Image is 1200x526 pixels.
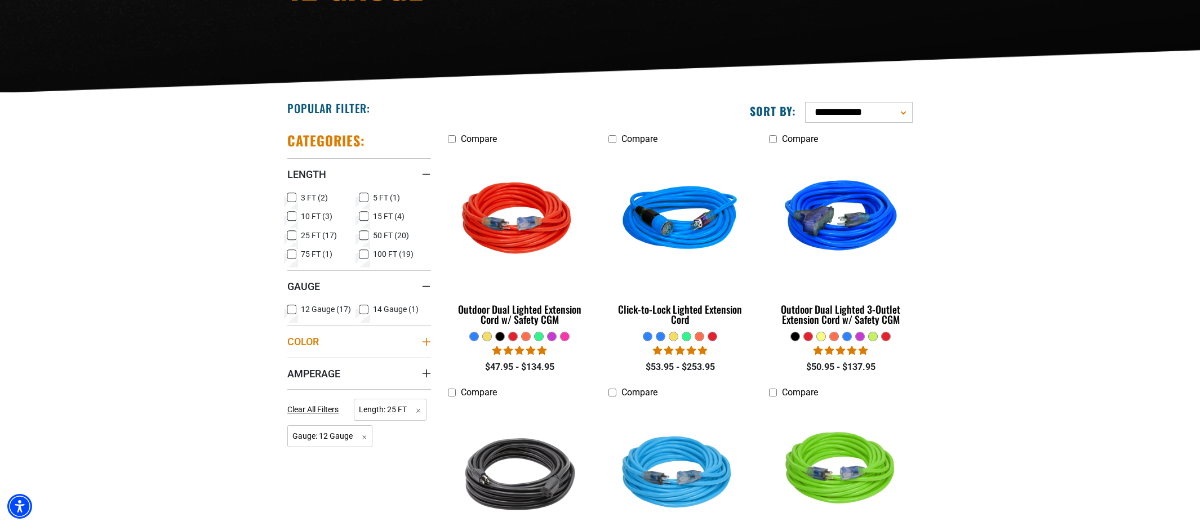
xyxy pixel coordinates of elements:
[301,194,328,202] span: 3 FT (2)
[287,430,372,441] a: Gauge: 12 Gauge
[461,133,497,144] span: Compare
[301,305,351,313] span: 12 Gauge (17)
[750,104,796,118] label: Sort by:
[448,150,592,331] a: Red Outdoor Dual Lighted Extension Cord w/ Safety CGM
[287,367,340,380] span: Amperage
[448,304,592,324] div: Outdoor Dual Lighted Extension Cord w/ Safety CGM
[373,250,414,258] span: 100 FT (19)
[608,360,752,374] div: $53.95 - $253.95
[608,150,752,331] a: blue Click-to-Lock Lighted Extension Cord
[782,387,818,398] span: Compare
[287,404,343,416] a: Clear All Filters
[608,304,752,324] div: Click-to-Lock Lighted Extension Cord
[782,133,818,144] span: Compare
[373,194,400,202] span: 5 FT (1)
[301,231,337,239] span: 25 FT (17)
[621,387,657,398] span: Compare
[354,399,426,421] span: Length: 25 FT
[449,155,591,285] img: Red
[653,345,707,356] span: 4.87 stars
[7,494,32,519] div: Accessibility Menu
[287,405,339,414] span: Clear All Filters
[287,101,370,115] h2: Popular Filter:
[373,231,409,239] span: 50 FT (20)
[461,387,497,398] span: Compare
[814,345,868,356] span: 4.80 stars
[301,212,332,220] span: 10 FT (3)
[354,404,426,414] a: Length: 25 FT
[769,304,913,324] div: Outdoor Dual Lighted 3-Outlet Extension Cord w/ Safety CGM
[373,305,419,313] span: 14 Gauge (1)
[373,212,405,220] span: 15 FT (4)
[448,360,592,374] div: $47.95 - $134.95
[609,155,751,285] img: blue
[769,150,913,331] a: blue Outdoor Dual Lighted 3-Outlet Extension Cord w/ Safety CGM
[301,250,332,258] span: 75 FT (1)
[769,360,913,374] div: $50.95 - $137.95
[287,358,431,389] summary: Amperage
[287,270,431,302] summary: Gauge
[287,158,431,190] summary: Length
[287,132,365,149] h2: Categories:
[287,425,372,447] span: Gauge: 12 Gauge
[287,280,320,293] span: Gauge
[770,155,912,285] img: blue
[287,335,319,348] span: Color
[621,133,657,144] span: Compare
[287,168,326,181] span: Length
[492,345,546,356] span: 4.81 stars
[287,326,431,357] summary: Color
